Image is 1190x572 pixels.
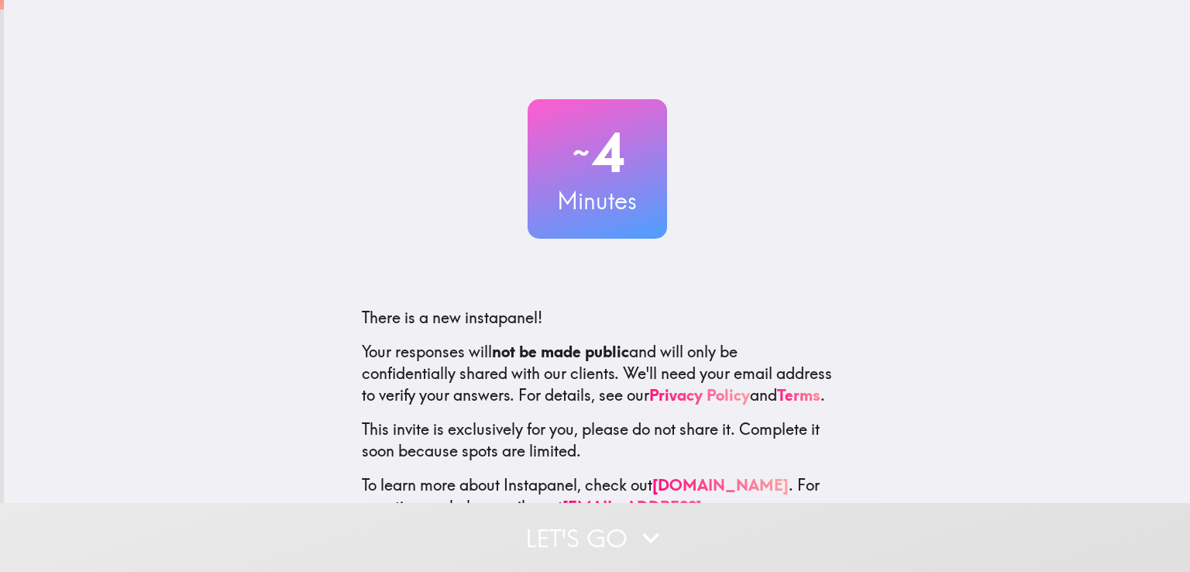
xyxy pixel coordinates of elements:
[492,342,629,361] b: not be made public
[570,129,592,176] span: ~
[362,308,542,327] span: There is a new instapanel!
[528,184,667,217] h3: Minutes
[362,419,833,462] p: This invite is exclusively for you, please do not share it. Complete it soon because spots are li...
[362,341,833,406] p: Your responses will and will only be confidentially shared with our clients. We'll need your emai...
[528,121,667,184] h2: 4
[777,385,820,405] a: Terms
[362,474,833,539] p: To learn more about Instapanel, check out . For questions or help, email us at .
[652,475,789,494] a: [DOMAIN_NAME]
[649,385,750,405] a: Privacy Policy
